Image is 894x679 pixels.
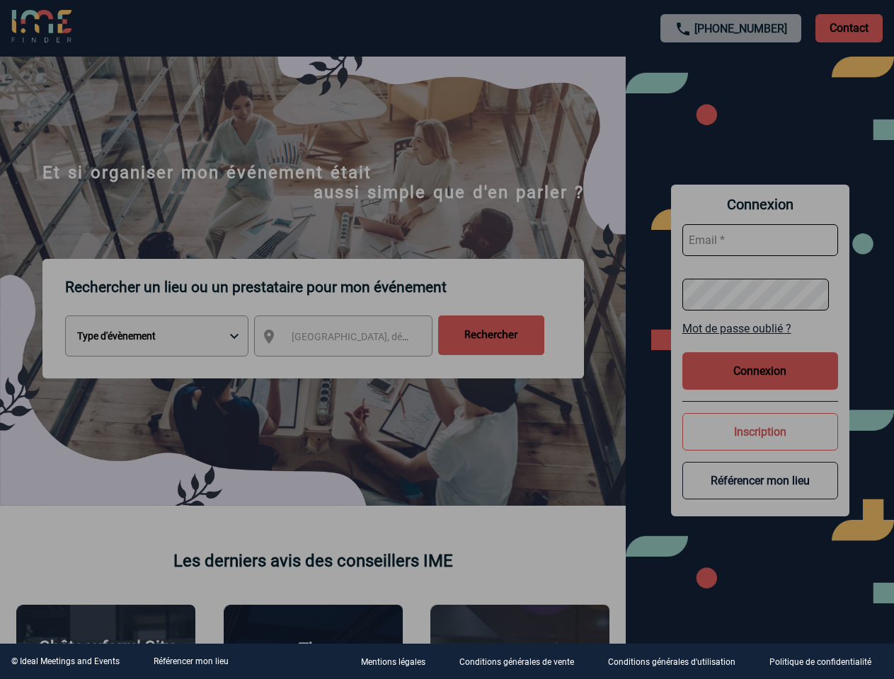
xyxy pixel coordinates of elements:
[608,658,735,668] p: Conditions générales d'utilisation
[361,658,425,668] p: Mentions légales
[154,656,229,666] a: Référencer mon lieu
[11,656,120,666] div: © Ideal Meetings and Events
[459,658,574,668] p: Conditions générales de vente
[758,655,894,668] a: Politique de confidentialité
[769,658,871,668] p: Politique de confidentialité
[597,655,758,668] a: Conditions générales d'utilisation
[448,655,597,668] a: Conditions générales de vente
[350,655,448,668] a: Mentions légales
